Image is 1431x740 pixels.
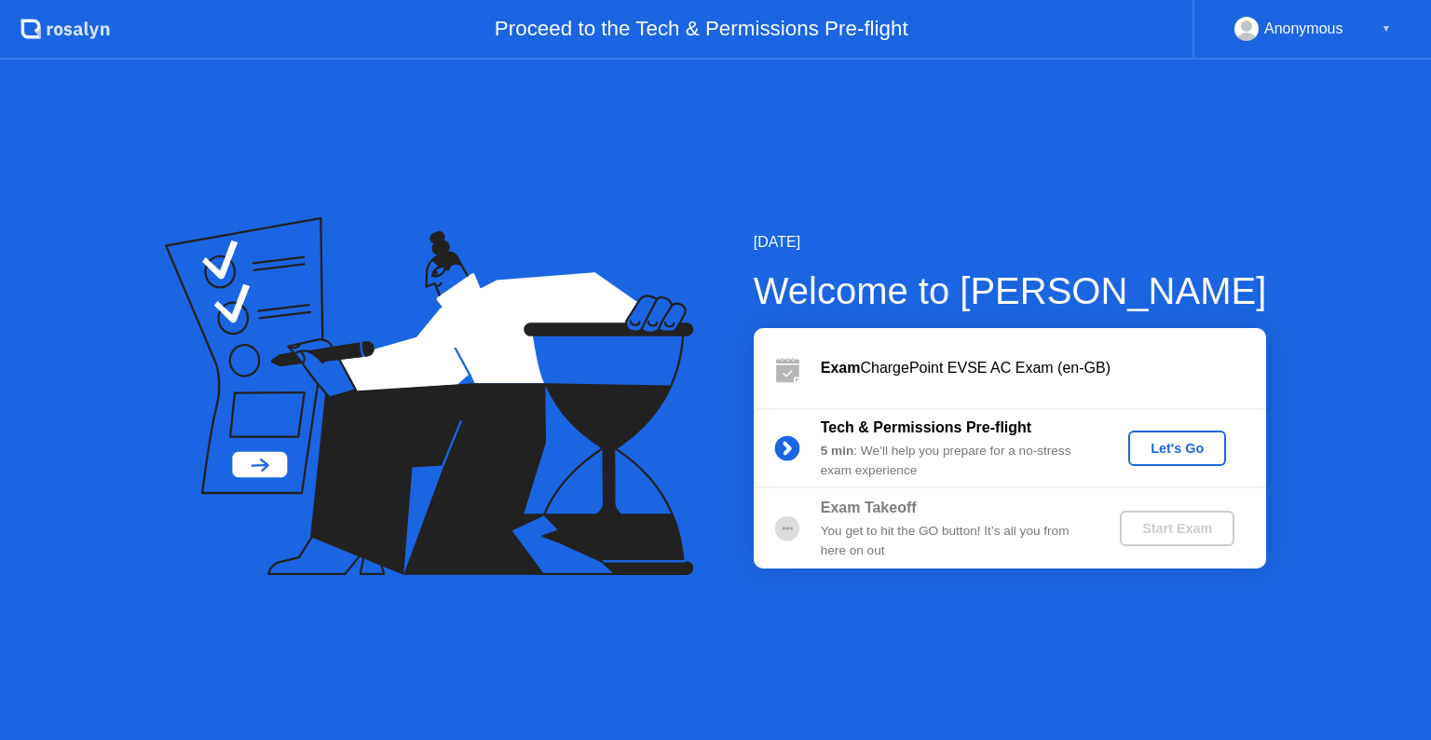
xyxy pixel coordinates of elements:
b: Exam Takeoff [821,500,917,515]
div: Welcome to [PERSON_NAME] [754,263,1267,319]
div: ▼ [1382,17,1391,41]
b: Exam [821,360,861,376]
div: Anonymous [1264,17,1343,41]
div: ChargePoint EVSE AC Exam (en-GB) [821,357,1266,379]
div: Let's Go [1136,441,1219,456]
div: : We’ll help you prepare for a no-stress exam experience [821,442,1089,480]
button: Let's Go [1128,431,1226,466]
div: [DATE] [754,231,1267,254]
b: Tech & Permissions Pre-flight [821,419,1031,435]
b: 5 min [821,444,854,458]
div: Start Exam [1127,521,1227,536]
button: Start Exam [1120,511,1234,546]
div: You get to hit the GO button! It’s all you from here on out [821,522,1089,560]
